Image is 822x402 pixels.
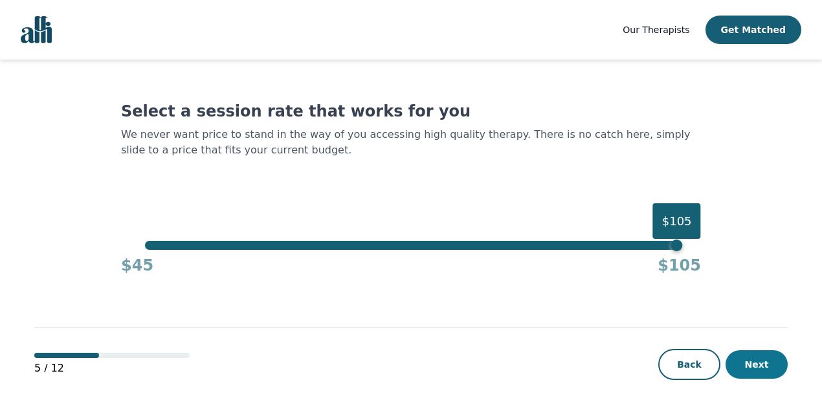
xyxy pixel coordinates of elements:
[653,203,701,239] div: $105
[705,16,801,44] button: Get Matched
[34,361,190,376] p: 5 / 12
[623,25,689,35] span: Our Therapists
[121,101,701,122] h1: Select a session rate that works for you
[658,349,720,380] button: Back
[623,22,689,38] a: Our Therapists
[726,350,788,379] button: Next
[121,127,701,158] p: We never want price to stand in the way of you accessing high quality therapy. There is no catch ...
[121,255,153,276] h4: $45
[658,255,701,276] h4: $105
[21,16,52,43] img: alli logo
